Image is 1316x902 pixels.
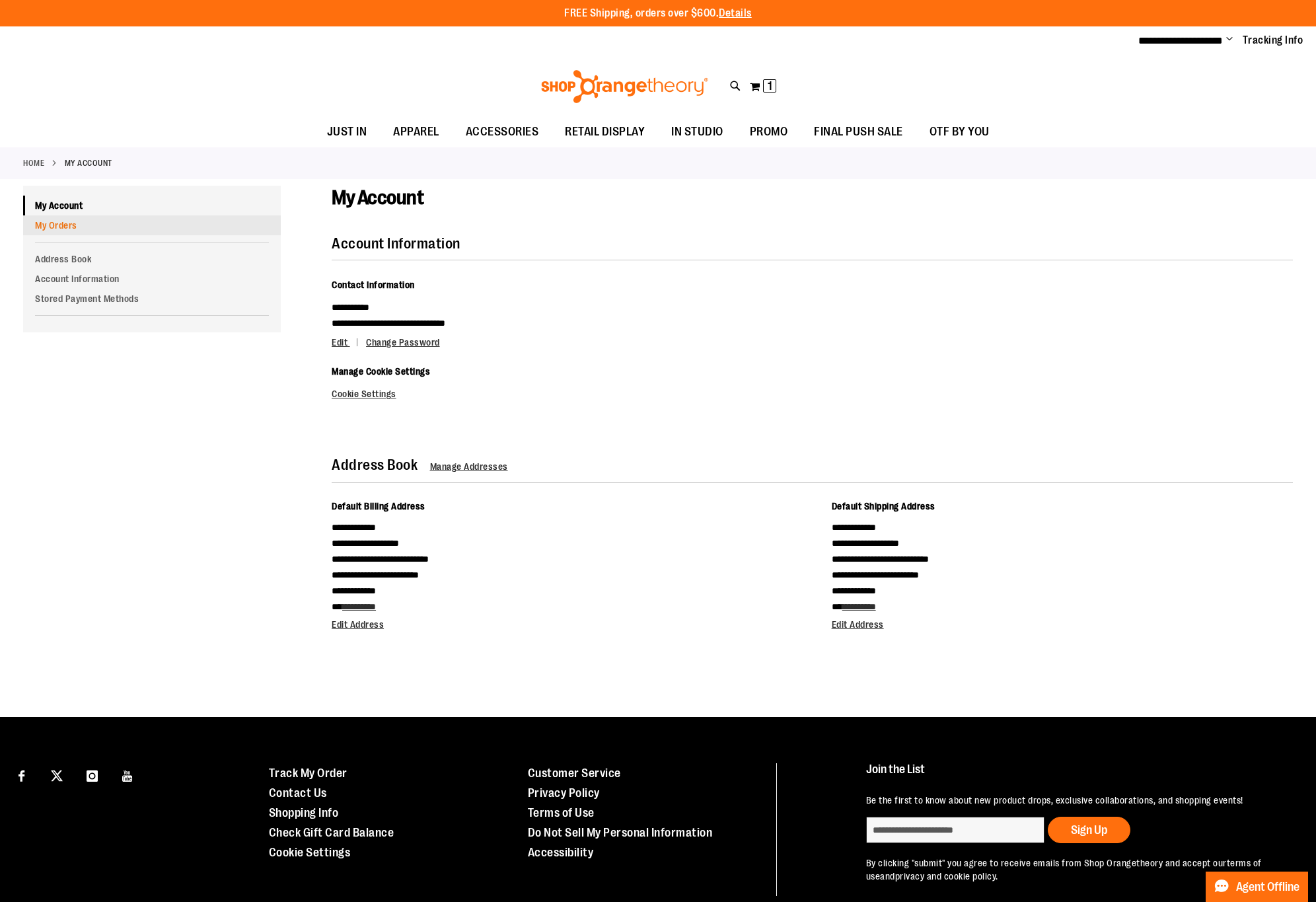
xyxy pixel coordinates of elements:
[332,337,347,348] span: Edit
[528,826,713,839] a: Do Not Sell My Personal Information
[10,763,33,786] a: Visit our Facebook page
[116,763,139,786] a: Visit our Youtube page
[23,289,281,309] a: Stored Payment Methods
[1206,872,1308,902] button: Agent Offline
[866,856,1285,883] p: By clicking "submit" you agree to receive emails from Shop Orangetheory and accept our and
[23,215,281,235] a: My Orders
[1071,823,1107,837] span: Sign Up
[750,117,788,147] span: PROMO
[528,846,594,859] a: Accessibility
[565,117,645,147] span: RETAIL DISPLAY
[46,763,69,786] a: Visit our X page
[528,767,621,780] a: Customer Service
[51,770,63,782] img: Twitter
[332,457,418,473] strong: Address Book
[528,806,595,819] a: Terms of Use
[466,117,539,147] span: ACCESSORIES
[23,249,281,269] a: Address Book
[719,7,752,19] a: Details
[866,817,1044,843] input: enter email
[895,871,998,882] a: privacy and cookie policy.
[332,366,430,377] span: Manage Cookie Settings
[430,461,508,472] a: Manage Addresses
[1048,817,1130,843] button: Sign Up
[332,389,396,399] a: Cookie Settings
[528,786,600,800] a: Privacy Policy
[768,79,772,93] span: 1
[393,117,439,147] span: APPAREL
[539,70,710,103] img: Shop Orangetheory
[332,280,415,290] span: Contact Information
[1226,34,1233,47] button: Account menu
[832,619,884,630] a: Edit Address
[814,117,903,147] span: FINAL PUSH SALE
[269,767,347,780] a: Track My Order
[332,501,425,511] span: Default Billing Address
[81,763,104,786] a: Visit our Instagram page
[269,806,339,819] a: Shopping Info
[332,235,460,252] strong: Account Information
[671,117,723,147] span: IN STUDIO
[866,763,1285,788] h4: Join the List
[332,337,364,348] a: Edit
[269,826,394,839] a: Check Gift Card Balance
[332,186,423,209] span: My Account
[23,157,44,169] a: Home
[269,786,327,800] a: Contact Us
[23,196,281,215] a: My Account
[832,501,935,511] span: Default Shipping Address
[332,619,384,630] a: Edit Address
[269,846,351,859] a: Cookie Settings
[866,794,1285,807] p: Be the first to know about new product drops, exclusive collaborations, and shopping events!
[366,337,440,348] a: Change Password
[930,117,990,147] span: OTF BY YOU
[327,117,367,147] span: JUST IN
[1236,881,1299,893] span: Agent Offline
[23,269,281,289] a: Account Information
[65,157,112,169] strong: My Account
[1243,33,1303,48] a: Tracking Info
[564,6,752,21] p: FREE Shipping, orders over $600.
